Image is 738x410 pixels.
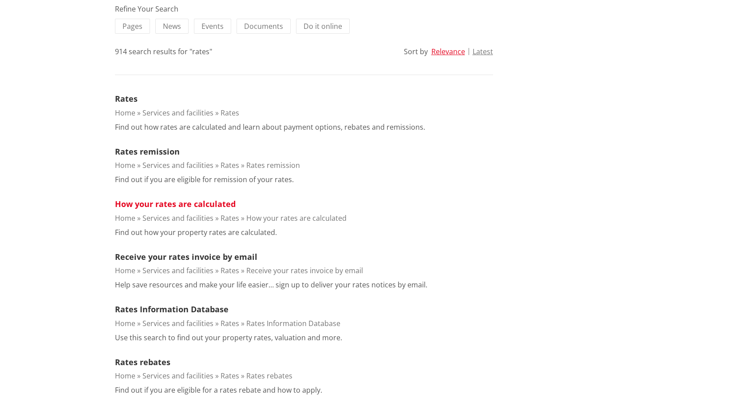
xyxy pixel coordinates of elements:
a: Services and facilities [142,160,213,170]
a: Rates rebates [115,357,170,367]
p: Find out how rates are calculated and learn about payment options, rebates and remissions. [115,122,425,132]
div: Refine Your Search [115,4,493,14]
div: Sort by [404,46,428,57]
iframe: Messenger Launcher [697,373,729,405]
a: Services and facilities [142,266,213,275]
a: Rates [115,93,138,104]
span: Do it online [304,21,342,31]
a: Rates [221,108,239,118]
a: Rates Information Database [115,304,229,314]
a: Rates Information Database [246,318,340,328]
a: Home [115,266,135,275]
a: Rates rebates [246,371,292,381]
span: Documents [244,21,283,31]
a: Rates [221,371,239,381]
span: Events [201,21,224,31]
a: Services and facilities [142,371,213,381]
a: Rates [221,266,239,275]
a: Receive your rates invoice by email [246,266,363,275]
span: Pages [122,21,142,31]
a: Rates remission [115,146,180,157]
button: Latest [473,48,493,56]
a: Services and facilities [142,213,213,223]
a: Services and facilities [142,318,213,328]
a: Services and facilities [142,108,213,118]
p: Help save resources and make your life easier… sign up to deliver your rates notices by email. [115,279,427,290]
a: How your rates are calculated [246,213,347,223]
a: Home [115,108,135,118]
div: 914 search results for "rates" [115,46,212,57]
p: Find out how your property rates are calculated. [115,227,277,238]
a: Rates remission [246,160,300,170]
p: Use this search to find out your property rates, valuation and more. [115,332,342,343]
a: Rates [221,318,239,328]
a: Home [115,160,135,170]
a: How your rates are calculated [115,199,236,209]
a: Receive your rates invoice by email [115,251,257,262]
p: Find out if you are eligible for remission of your rates. [115,174,294,185]
button: Relevance [431,48,465,56]
a: Home [115,318,135,328]
a: Home [115,371,135,381]
a: Home [115,213,135,223]
a: Rates [221,213,239,223]
a: Rates [221,160,239,170]
p: Find out if you are eligible for a rates rebate and how to apply. [115,385,322,395]
span: News [163,21,181,31]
